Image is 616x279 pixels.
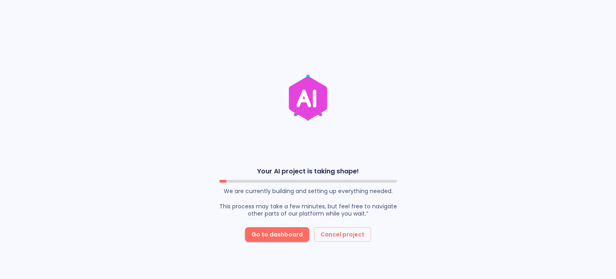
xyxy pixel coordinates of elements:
button: Go to dashboard [245,227,309,242]
p: We are currently building and setting up everything needed. This process may take a few minutes, ... [219,187,397,217]
span: Cancel project [320,230,365,240]
span: Go to dashboard [251,230,303,240]
button: Cancel project [314,227,371,242]
h4: Your AI project is taking shape! [219,167,397,175]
